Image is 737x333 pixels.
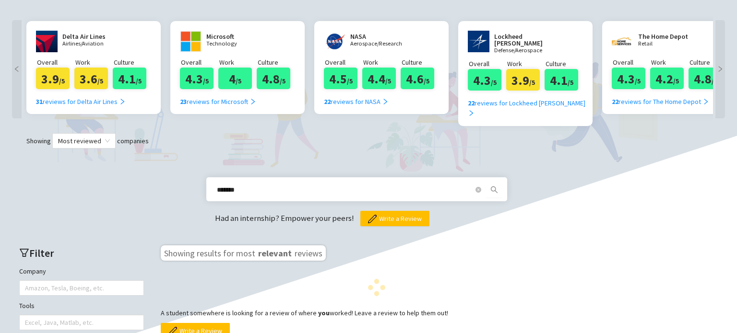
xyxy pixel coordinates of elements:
a: 22reviews for NASA right [324,89,389,107]
div: 3.9 [506,69,540,91]
span: left [12,66,22,72]
span: /5 [568,78,573,87]
b: 31 [36,97,43,106]
img: www.microsoft.com [180,31,202,52]
span: Had an internship? Empower your peers! [215,213,356,223]
img: nasa.gov [324,31,345,52]
div: 4.5 [324,68,357,89]
p: Work [363,57,401,68]
p: Culture [258,57,295,68]
p: Culture [546,58,583,69]
span: /5 [236,77,241,85]
div: 4.1 [545,69,578,91]
p: Culture [114,57,151,68]
div: 4.4 [362,68,396,89]
span: right [702,98,709,105]
span: /5 [712,77,717,85]
h2: The Home Depot [638,33,696,40]
img: www.lockheedmartin.com [468,31,489,52]
span: search [487,186,501,194]
span: /5 [347,77,353,85]
div: reviews for NASA [324,96,389,107]
p: Work [219,57,257,68]
button: search [487,182,502,197]
p: Culture [402,57,439,68]
p: Culture [689,57,727,68]
p: A student somewhere is looking for a review of where worked! Leave a review to help them out! [161,308,593,318]
div: reviews for The Home Depot [612,96,709,107]
span: /5 [529,78,535,87]
div: 4.1 [113,68,146,89]
p: Work [651,57,689,68]
label: Tools [19,300,35,311]
span: /5 [203,77,209,85]
p: Technology [206,41,264,47]
div: 4.8 [689,68,722,89]
input: Tools [25,317,27,328]
div: 4.2 [650,68,684,89]
div: 4.3 [612,68,645,89]
p: Overall [181,57,218,68]
span: right [715,66,725,72]
span: /5 [673,77,679,85]
b: you [318,309,330,317]
span: /5 [491,78,497,87]
b: 22 [468,99,475,107]
button: Write a Review [360,211,429,226]
span: /5 [97,77,103,85]
p: Overall [325,57,362,68]
span: close-circle [475,187,481,193]
img: pencil.png [368,215,377,223]
b: 22 [324,97,331,106]
span: /5 [59,77,65,85]
p: Overall [469,58,506,69]
span: right [382,98,389,105]
h2: Lockheed [PERSON_NAME] [494,33,566,46]
div: 4.3 [180,68,214,89]
span: relevant [257,246,293,258]
span: /5 [424,77,429,85]
div: reviews for Delta Air Lines [36,96,126,107]
span: /5 [635,77,641,85]
p: Overall [613,57,650,68]
h2: Microsoft [206,33,264,40]
p: Work [75,57,113,68]
b: 23 [180,97,187,106]
b: 22 [612,97,618,106]
span: /5 [385,77,391,85]
div: 4.6 [401,68,434,89]
p: Aerospace/Research [350,41,408,47]
span: Write a Review [379,213,422,224]
div: 4 [218,68,252,89]
div: 3.6 [74,68,108,89]
p: Defense/Aerospace [494,47,566,54]
a: 31reviews for Delta Air Lines right [36,89,126,107]
h2: NASA [350,33,408,40]
h2: Filter [19,245,144,261]
div: 4.8 [257,68,290,89]
span: right [250,98,256,105]
div: 3.9 [36,68,70,89]
a: 23reviews for Microsoft right [180,89,256,107]
span: Most reviewed [58,134,110,148]
span: filter [19,248,29,258]
p: Airlines/Aviation [62,41,120,47]
h3: Showing results for most reviews [161,245,326,261]
p: Overall [37,57,74,68]
span: /5 [136,77,142,85]
span: /5 [280,77,285,85]
div: 4.3 [468,69,501,91]
div: Showing companies [10,133,727,149]
p: Work [507,58,545,69]
div: reviews for Lockheed [PERSON_NAME] [468,98,590,119]
p: Retail [638,41,696,47]
span: right [468,110,475,116]
div: reviews for Microsoft [180,96,256,107]
a: 22reviews for The Home Depot right [612,89,709,107]
h2: Delta Air Lines [62,33,120,40]
span: right [119,98,126,105]
a: 22reviews for Lockheed [PERSON_NAME] right [468,91,590,119]
label: Company [19,266,46,276]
